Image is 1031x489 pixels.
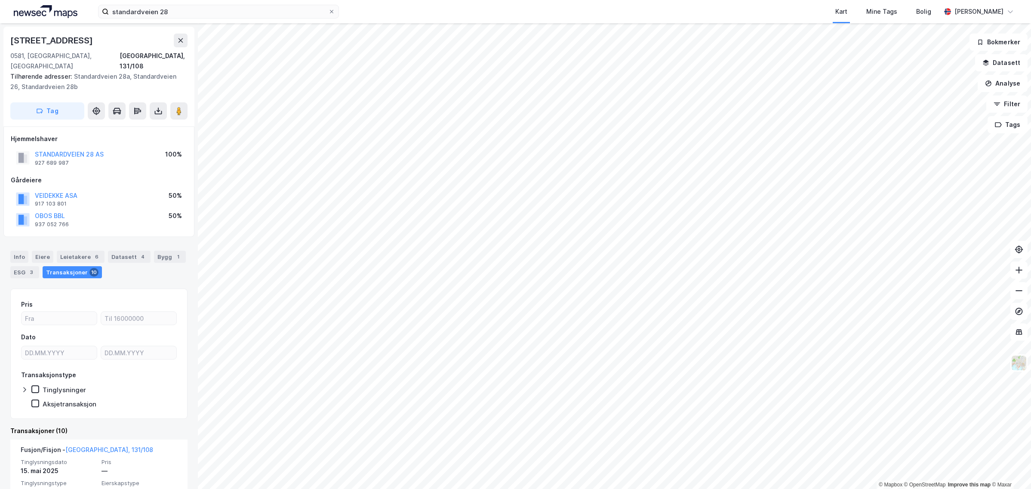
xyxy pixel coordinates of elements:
span: Eierskapstype [102,480,177,487]
div: Hjemmelshaver [11,134,187,144]
input: DD.MM.YYYY [101,346,176,359]
div: [GEOGRAPHIC_DATA], 131/108 [120,51,188,71]
div: Eiere [32,251,53,263]
span: Pris [102,458,177,466]
button: Filter [986,95,1028,113]
div: Kart [835,6,847,17]
div: 917 103 801 [35,200,67,207]
div: Bygg [154,251,186,263]
div: Gårdeiere [11,175,187,185]
div: 6 [92,252,101,261]
div: 937 052 766 [35,221,69,228]
div: 4 [138,252,147,261]
iframe: Chat Widget [988,448,1031,489]
div: Transaksjonstype [21,370,76,380]
input: Til 16000000 [101,312,176,325]
div: Fusjon/Fisjon - [21,445,153,458]
div: 1 [174,252,182,261]
div: Pris [21,299,33,310]
div: Datasett [108,251,151,263]
div: 100% [165,149,182,160]
div: [PERSON_NAME] [954,6,1003,17]
div: 927 689 987 [35,160,69,166]
div: 0581, [GEOGRAPHIC_DATA], [GEOGRAPHIC_DATA] [10,51,120,71]
div: 50% [169,191,182,201]
button: Analyse [978,75,1028,92]
div: Standardveien 28a, Standardveien 26, Standardveien 28b [10,71,181,92]
a: OpenStreetMap [904,482,946,488]
div: Transaksjoner (10) [10,426,188,436]
a: Improve this map [948,482,991,488]
span: Tinglysningsdato [21,458,96,466]
div: Mine Tags [866,6,897,17]
div: 15. mai 2025 [21,466,96,476]
div: Leietakere [57,251,105,263]
div: 10 [89,268,98,277]
div: Info [10,251,28,263]
div: Tinglysninger [43,386,86,394]
div: — [102,466,177,476]
div: Aksjetransaksjon [43,400,96,408]
div: Kontrollprogram for chat [988,448,1031,489]
a: [GEOGRAPHIC_DATA], 131/108 [65,446,153,453]
span: Tilhørende adresser: [10,73,74,80]
button: Bokmerker [969,34,1028,51]
input: Fra [22,312,97,325]
div: 3 [27,268,36,277]
img: logo.a4113a55bc3d86da70a041830d287a7e.svg [14,5,77,18]
div: Transaksjoner [43,266,102,278]
button: Datasett [975,54,1028,71]
div: [STREET_ADDRESS] [10,34,95,47]
div: Bolig [916,6,931,17]
button: Tags [988,116,1028,133]
div: 50% [169,211,182,221]
div: ESG [10,266,39,278]
span: Tinglysningstype [21,480,96,487]
button: Tag [10,102,84,120]
div: Dato [21,332,36,342]
a: Mapbox [879,482,902,488]
img: Z [1011,355,1027,371]
input: Søk på adresse, matrikkel, gårdeiere, leietakere eller personer [109,5,328,18]
input: DD.MM.YYYY [22,346,97,359]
